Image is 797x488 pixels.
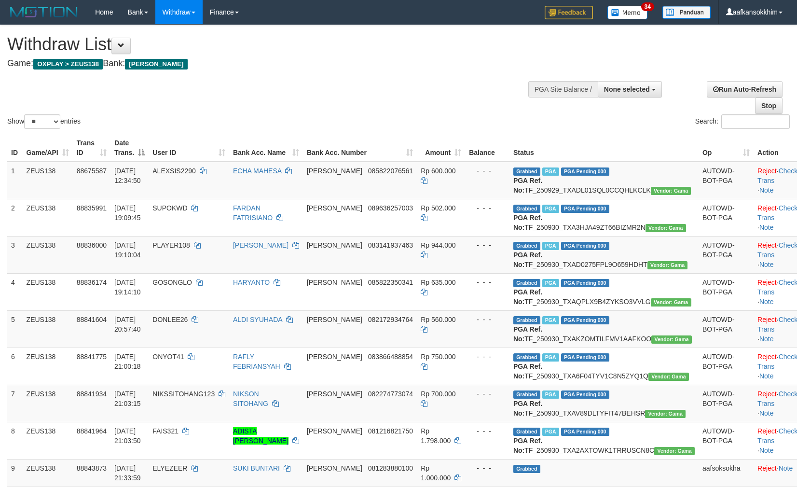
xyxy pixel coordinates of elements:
[23,385,73,422] td: ZEUS138
[303,134,417,162] th: Bank Acc. Number: activate to sort column ascending
[721,114,790,129] input: Search:
[7,273,23,310] td: 4
[23,134,73,162] th: Game/API: activate to sort column ascending
[23,310,73,348] td: ZEUS138
[757,464,777,472] a: Reject
[645,410,686,418] span: Vendor URL: https://trx31.1velocity.biz
[469,203,506,213] div: - - -
[509,162,699,199] td: TF_250929_TXADL01SQL0CCQHLKCLK
[152,390,215,398] span: NIKSSITOHANG123
[77,353,107,361] span: 88841775
[651,187,691,195] span: Vendor URL: https://trx31.1velocity.biz
[152,241,190,249] span: PLAYER108
[368,390,413,398] span: Copy 082274773074 to clipboard
[233,167,281,175] a: ECHA MAHESA
[307,464,362,472] span: [PERSON_NAME]
[513,205,540,213] span: Grabbed
[699,310,754,348] td: AUTOWD-BOT-PGA
[561,428,609,436] span: PGA Pending
[368,427,413,435] span: Copy 081216821750 to clipboard
[509,134,699,162] th: Status
[561,279,609,287] span: PGA Pending
[509,385,699,422] td: TF_250930_TXAV89DLTYFIT47BEHSR
[513,251,542,268] b: PGA Ref. No:
[23,162,73,199] td: ZEUS138
[759,261,774,268] a: Note
[417,134,465,162] th: Amount: activate to sort column ascending
[77,464,107,472] span: 88843873
[542,428,559,436] span: Marked by aafkaynarin
[757,241,777,249] a: Reject
[421,167,455,175] span: Rp 600.000
[651,335,692,344] span: Vendor URL: https://trx31.1velocity.biz
[23,199,73,236] td: ZEUS138
[7,114,81,129] label: Show entries
[513,316,540,324] span: Grabbed
[757,353,777,361] a: Reject
[23,236,73,273] td: ZEUS138
[307,427,362,435] span: [PERSON_NAME]
[513,437,542,454] b: PGA Ref. No:
[114,390,141,407] span: [DATE] 21:03:15
[368,464,413,472] span: Copy 081283880100 to clipboard
[647,261,688,269] span: Vendor URL: https://trx31.1velocity.biz
[542,279,559,287] span: Marked by aafpengsreynich
[699,199,754,236] td: AUTOWD-BOT-PGA
[77,279,107,286] span: 88836174
[513,353,540,362] span: Grabbed
[779,464,793,472] a: Note
[114,353,141,370] span: [DATE] 21:00:18
[757,279,777,286] a: Reject
[542,353,559,362] span: Marked by aafkaynarin
[469,315,506,324] div: - - -
[307,279,362,286] span: [PERSON_NAME]
[24,114,60,129] select: Showentries
[542,316,559,324] span: Marked by aafpengsreynich
[33,59,103,70] span: OXPLAY > ZEUS138
[513,325,542,343] b: PGA Ref. No:
[7,422,23,459] td: 8
[307,241,362,249] span: [PERSON_NAME]
[598,81,662,98] button: None selected
[699,348,754,385] td: AUTOWD-BOT-PGA
[7,348,23,385] td: 6
[233,427,289,445] a: ADISTA [PERSON_NAME]
[233,204,273,222] a: FARDAN FATRISIANO
[509,199,699,236] td: TF_250930_TXA3HJA49ZT66BIZMR2N
[513,214,542,231] b: PGA Ref. No:
[509,273,699,310] td: TF_250930_TXAQPLX9B4ZYKSO3VVLG
[759,409,774,417] a: Note
[699,422,754,459] td: AUTOWD-BOT-PGA
[77,204,107,212] span: 88835991
[368,167,413,175] span: Copy 085822076561 to clipboard
[561,205,609,213] span: PGA Pending
[699,273,754,310] td: AUTOWD-BOT-PGA
[7,5,81,19] img: MOTION_logo.png
[757,316,777,323] a: Reject
[469,166,506,176] div: - - -
[757,427,777,435] a: Reject
[152,167,196,175] span: ALEXSIS2290
[23,422,73,459] td: ZEUS138
[695,114,790,129] label: Search:
[421,316,455,323] span: Rp 560.000
[542,167,559,176] span: Marked by aafpengsreynich
[528,81,598,98] div: PGA Site Balance /
[307,353,362,361] span: [PERSON_NAME]
[233,353,280,370] a: RAFLY FEBRIANSYAH
[513,177,542,194] b: PGA Ref. No:
[707,81,783,98] a: Run Auto-Refresh
[114,464,141,482] span: [DATE] 21:33:59
[421,204,455,212] span: Rp 502.000
[368,353,413,361] span: Copy 083866488854 to clipboard
[114,241,141,259] span: [DATE] 19:10:04
[368,204,413,212] span: Copy 089636257003 to clipboard
[77,390,107,398] span: 88841934
[77,427,107,435] span: 88841964
[23,348,73,385] td: ZEUS138
[233,464,280,472] a: SUKI BUNTARI
[110,134,149,162] th: Date Trans.: activate to sort column descending
[542,390,559,399] span: Marked by aafkaynarin
[757,167,777,175] a: Reject
[509,422,699,459] td: TF_250930_TXA2AXTOWK1TRRUSCN8C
